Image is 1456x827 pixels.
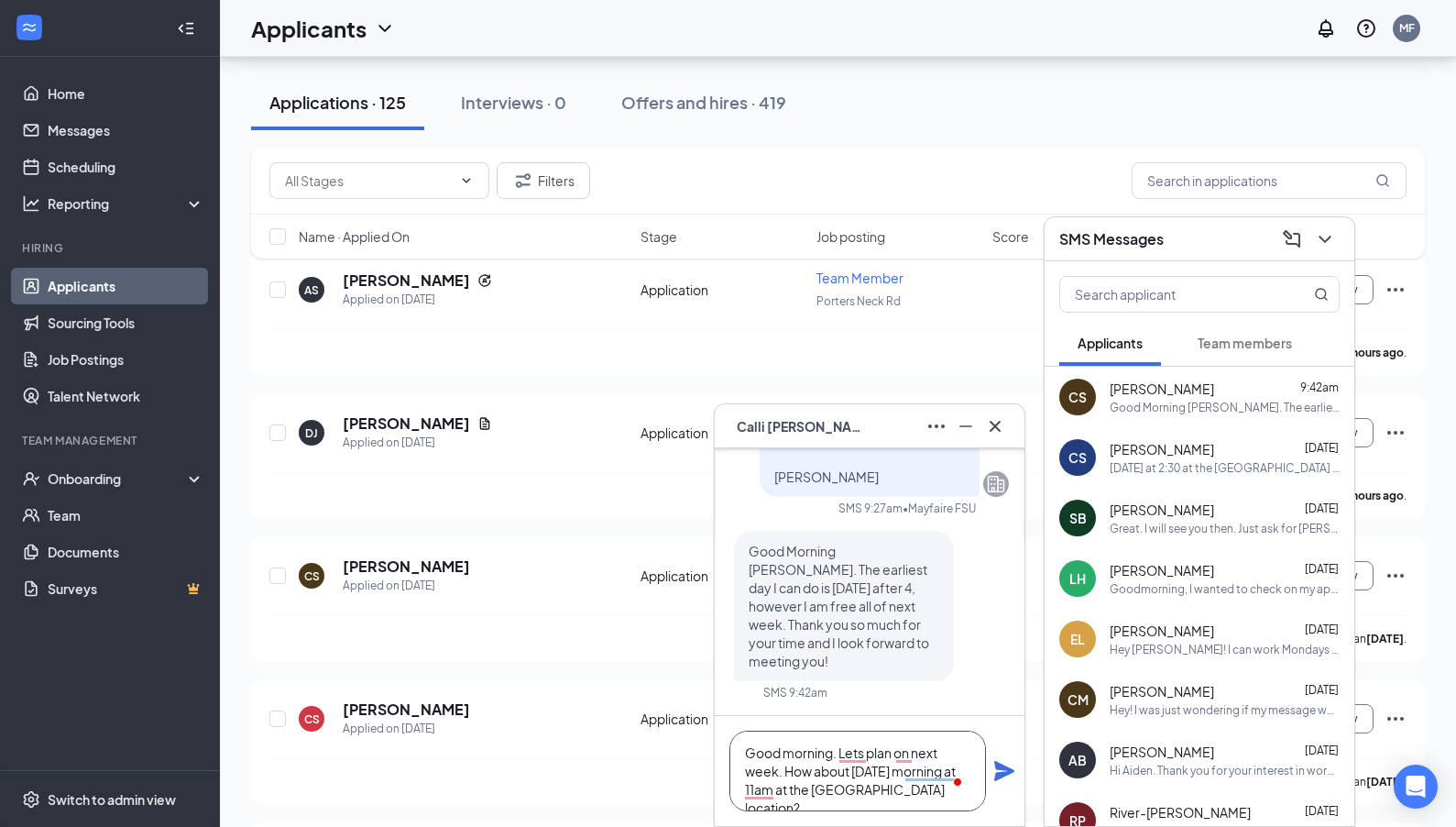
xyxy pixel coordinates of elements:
[1399,20,1415,36] div: MF
[1067,690,1089,709] div: CM
[48,112,204,149] a: Messages
[48,790,176,809] div: Switch to admin view
[816,294,901,308] span: Porters Neck Rd
[925,415,947,437] svg: Ellipses
[1110,581,1340,597] div: Goodmorning, I wanted to check on my application status!
[22,469,40,488] svg: UserCheck
[1385,279,1407,301] svg: Ellipses
[1305,683,1339,697] span: [DATE]
[497,162,590,199] button: Filter Filters
[640,424,805,442] div: Application
[980,412,1010,441] button: Cross
[984,415,1006,437] svg: Cross
[1337,489,1404,502] b: 20 hours ago
[816,270,903,286] span: Team Member
[343,700,470,720] h5: [PERSON_NAME]
[1110,642,1340,657] div: Hey [PERSON_NAME]! I can work Mondays and Wednesdays from 4-10 and potentially every other [DATE]...
[1110,763,1340,778] div: Hi Aiden. Thank you for your interest in working with us at [GEOGRAPHIC_DATA]. Please respond wit...
[48,497,204,534] a: Team
[299,227,410,246] span: Name · Applied On
[48,570,204,607] a: SurveysCrown
[1366,632,1404,645] b: [DATE]
[48,341,204,378] a: Job Postings
[640,227,677,246] span: Stage
[1110,440,1214,458] span: [PERSON_NAME]
[1385,708,1407,730] svg: Ellipses
[1305,502,1339,515] span: [DATE]
[955,415,977,437] svg: Minimize
[343,270,470,291] h5: [PERSON_NAME]
[1305,562,1339,576] span: [DATE]
[1305,744,1339,757] span: [DATE]
[1110,622,1214,640] span: [PERSON_NAME]
[1070,630,1085,648] div: EL
[1366,775,1404,788] b: [DATE]
[621,91,786,114] div: Offers and hires · 419
[951,412,980,441] button: Minimize
[1110,561,1214,579] span: [PERSON_NAME]
[1385,565,1407,587] svg: Ellipses
[1068,448,1087,467] div: CS
[477,273,492,288] svg: Reapply
[1078,335,1143,351] span: Applicants
[48,534,204,570] a: Documents
[1198,335,1292,351] span: Team members
[1110,743,1214,761] span: [PERSON_NAME]
[1310,225,1340,254] button: ChevronDown
[251,13,367,44] h1: Applicants
[1110,380,1214,398] span: [PERSON_NAME]
[1110,460,1340,476] div: [DATE] at 2:30 at the [GEOGRAPHIC_DATA] location. Ask for [PERSON_NAME]. See you then.
[343,413,470,434] h5: [PERSON_NAME]
[1110,400,1340,415] div: Good Morning [PERSON_NAME]. The earliest day I can do is [DATE] after 4, however I am free all of...
[269,91,406,114] div: Applications · 125
[48,304,204,341] a: Sourcing Tools
[1314,228,1336,250] svg: ChevronDown
[22,240,201,256] div: Hiring
[1110,702,1340,718] div: Hey! I was just wondering if my message went through?
[477,416,492,431] svg: Document
[48,469,189,488] div: Onboarding
[22,194,40,213] svg: Analysis
[1305,441,1339,455] span: [DATE]
[1069,569,1086,588] div: LH
[285,171,452,191] input: All Stages
[1281,228,1303,250] svg: ComposeMessage
[343,291,492,309] div: Applied on [DATE]
[304,568,320,584] div: CS
[461,91,566,114] div: Interviews · 0
[1375,173,1390,188] svg: MagnifyingGlass
[1355,17,1377,39] svg: QuestionInfo
[22,790,40,809] svg: Settings
[838,501,903,516] div: SMS 9:27am
[343,577,470,595] div: Applied on [DATE]
[640,710,805,728] div: Application
[1110,682,1214,700] span: [PERSON_NAME]
[993,760,1015,782] svg: Plane
[1068,388,1087,406] div: CS
[20,18,38,37] svg: WorkstreamLogo
[343,434,492,452] div: Applied on [DATE]
[1337,346,1404,359] b: 14 hours ago
[304,282,319,298] div: AS
[1305,623,1339,636] span: [DATE]
[1068,751,1087,769] div: AB
[48,378,204,414] a: Talent Network
[374,17,396,39] svg: ChevronDown
[903,501,976,516] span: • Mayfaire FSU
[1314,287,1329,302] svg: MagnifyingGlass
[1315,17,1337,39] svg: Notifications
[1305,804,1339,818] span: [DATE]
[343,720,470,738] div: Applied on [DATE]
[922,412,951,441] button: Ellipses
[48,149,204,185] a: Scheduling
[48,268,204,304] a: Applicants
[985,473,1007,495] svg: Company
[177,19,195,38] svg: Collapse
[729,731,986,811] textarea: To enrich screen reader interactions, please activate Accessibility in Grammarly extension settings
[22,433,201,448] div: Team Management
[48,75,204,112] a: Home
[304,711,320,727] div: CS
[640,567,805,585] div: Application
[305,425,318,441] div: DJ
